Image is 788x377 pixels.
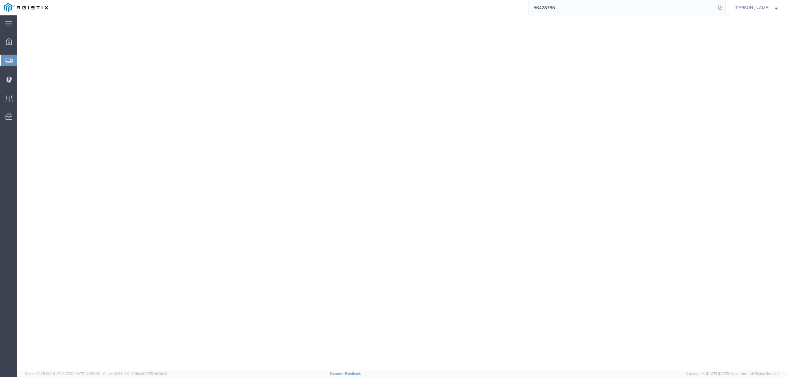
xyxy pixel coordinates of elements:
input: Search for shipment number, reference number [529,0,716,15]
a: Feedback [345,372,361,375]
span: Lorretta Ayala [734,4,770,11]
span: [DATE] 09:39:01 [142,372,167,375]
a: Support [330,372,345,375]
span: Client: 2025.19.0-129fbcf [103,372,167,375]
img: logo [4,3,48,12]
span: Server: 2025.19.0-91c74307f99 [25,372,100,375]
iframe: FS Legacy Container [17,15,788,371]
span: Copyright © [DATE]-[DATE] Agistix Inc., All Rights Reserved [686,371,781,376]
span: [DATE] 09:50:40 [74,372,100,375]
button: [PERSON_NAME] [734,4,780,11]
